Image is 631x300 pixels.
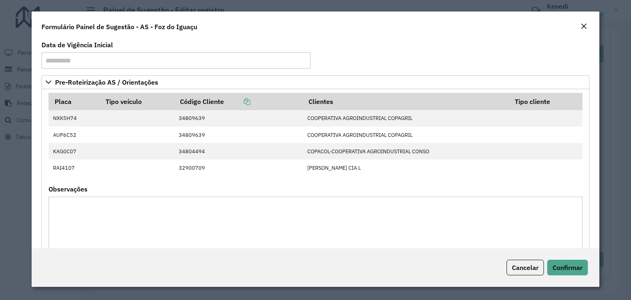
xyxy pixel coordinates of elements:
[41,89,590,277] div: Pre-Roteirização AS / Orientações
[175,110,303,127] td: 34809639
[303,143,509,159] td: COPACOL-COOPERATIVA AGROINDUSTRIAL CONSO
[553,263,583,272] span: Confirmar
[303,127,509,143] td: COOPERATIVA AGROINDUSTRIAL COPAGRIL
[175,127,303,143] td: 34809639
[512,263,539,272] span: Cancelar
[303,110,509,127] td: COOPERATIVA AGROINDUSTRIAL COPAGRIL
[48,110,100,127] td: NXK5H74
[41,22,197,32] h4: Formulário Painel de Sugestão - AS - Foz do Iguaçu
[100,93,175,110] th: Tipo veículo
[303,93,509,110] th: Clientes
[580,23,587,30] em: Fechar
[224,97,250,106] a: Copiar
[48,159,100,176] td: RAI4107
[55,79,158,85] span: Pre-Roteirização AS / Orientações
[48,93,100,110] th: Placa
[48,184,88,194] label: Observações
[41,40,113,50] label: Data de Vigência Inicial
[48,143,100,159] td: KAG0C07
[175,159,303,176] td: 32900709
[578,21,590,32] button: Close
[547,260,588,275] button: Confirmar
[175,93,303,110] th: Código Cliente
[175,143,303,159] td: 34804494
[303,159,509,176] td: [PERSON_NAME] CIA L
[48,127,100,143] td: AUP6C52
[507,260,544,275] button: Cancelar
[41,75,590,89] a: Pre-Roteirização AS / Orientações
[509,93,583,110] th: Tipo cliente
